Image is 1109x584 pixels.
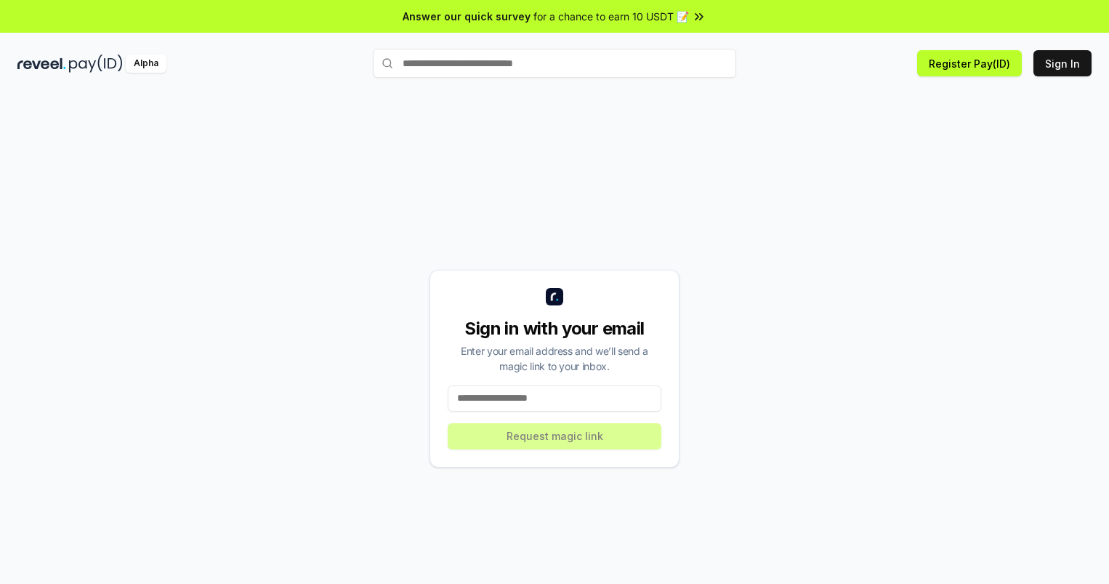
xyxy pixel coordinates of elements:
div: Alpha [126,55,166,73]
img: reveel_dark [17,55,66,73]
img: logo_small [546,288,563,305]
span: Answer our quick survey [403,9,531,24]
div: Sign in with your email [448,317,661,340]
img: pay_id [69,55,123,73]
div: Enter your email address and we’ll send a magic link to your inbox. [448,343,661,374]
button: Register Pay(ID) [917,50,1022,76]
span: for a chance to earn 10 USDT 📝 [533,9,689,24]
button: Sign In [1033,50,1092,76]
